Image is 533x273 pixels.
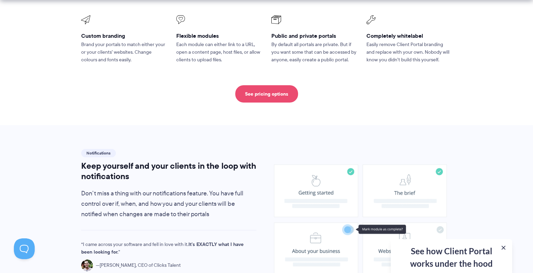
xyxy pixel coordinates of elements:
[96,262,181,269] span: [PERSON_NAME], CEO of Clicks Talent
[81,161,256,182] h2: Keep yourself and your clients in the loop with notifications
[366,41,452,64] p: Easily remove Client Portal branding and replace with your own. Nobody will know you didn’t build...
[81,188,256,220] p: Don’t miss a thing with our notifications feature. You have full control over if, when, and how y...
[81,32,167,39] h3: Custom branding
[176,32,262,39] h3: Flexible modules
[14,238,35,259] iframe: Toggle Customer Support
[81,241,244,256] p: I came across your software and fell in love with it.
[271,41,357,64] p: By default all portals are private. But if you want some that can be accessed by anyone, easily c...
[81,240,244,256] strong: It's EXACTLY what I have been looking for.
[81,41,167,64] p: Brand your portals to match either your or your clients’ websites. Change colours and fonts easily.
[235,85,298,103] a: See pricing options
[81,149,116,157] span: Notifications
[271,32,357,39] h3: Public and private portals
[176,41,262,64] p: Each module can either link to a URL, open a content page, host files, or allow clients to upload...
[366,32,452,39] h3: Completely whitelabel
